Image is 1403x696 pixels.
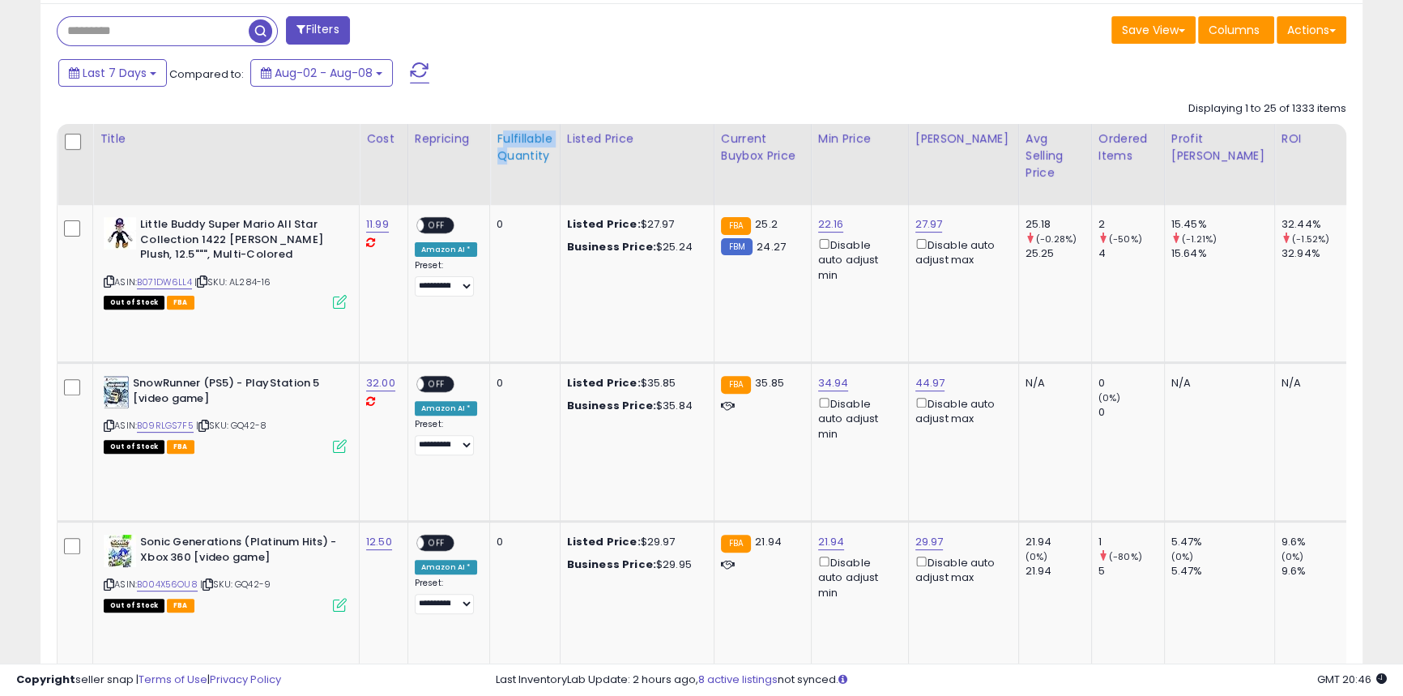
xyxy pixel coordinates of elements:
a: 29.97 [915,534,944,550]
div: Last InventoryLab Update: 2 hours ago, not synced. [496,673,1387,688]
small: (-1.21%) [1182,233,1217,246]
small: (0%) [1281,550,1304,563]
div: 32.94% [1281,246,1347,261]
img: 51Uzqoz1auL._SL40_.jpg [104,376,129,408]
b: Business Price: [567,398,656,413]
a: B004X56OU8 [137,578,198,591]
div: Preset: [415,578,478,614]
div: $29.95 [567,557,701,572]
div: 5.47% [1171,564,1274,579]
div: 9.6% [1281,535,1347,549]
div: seller snap | | [16,673,281,688]
span: | SKU: AL284-16 [194,275,271,288]
div: N/A [1026,376,1079,391]
div: 1 [1098,535,1164,549]
div: Disable auto adjust min [818,553,896,600]
div: Disable auto adjust min [818,395,896,442]
small: (-0.28%) [1036,233,1077,246]
div: $27.97 [567,217,701,232]
div: Disable auto adjust max [915,553,1006,585]
span: 21.94 [755,534,782,549]
a: 27.97 [915,216,943,233]
div: $35.84 [567,399,701,413]
div: Amazon AI * [415,242,478,257]
span: Last 7 Days [83,65,147,81]
span: All listings that are currently out of stock and unavailable for purchase on Amazon [104,440,164,454]
b: Sonic Generations (Platinum Hits) - Xbox 360 [video game] [140,535,337,569]
b: Listed Price: [567,375,641,391]
div: 5 [1098,564,1164,579]
small: (0%) [1098,391,1121,404]
div: Ordered Items [1098,130,1158,164]
div: 15.64% [1171,246,1274,261]
div: Displaying 1 to 25 of 1333 items [1188,101,1346,117]
button: Actions [1277,16,1346,44]
div: Preset: [415,419,478,455]
b: Listed Price: [567,534,641,549]
b: Business Price: [567,239,656,254]
div: Cost [366,130,401,147]
small: FBM [721,238,753,255]
div: 0 [1098,405,1164,420]
b: SnowRunner (PS5) - PlayStation 5 [video game] [133,376,330,410]
b: Listed Price: [567,216,641,232]
a: 12.50 [366,534,392,550]
span: | SKU: GQ42-9 [200,578,271,591]
button: Save View [1111,16,1196,44]
div: Disable auto adjust min [818,236,896,283]
div: 2 [1098,217,1164,232]
span: All listings that are currently out of stock and unavailable for purchase on Amazon [104,296,164,310]
span: 24.27 [757,239,786,254]
div: $35.85 [567,376,701,391]
span: OFF [424,536,450,550]
div: 25.25 [1026,246,1091,261]
div: 21.94 [1026,535,1091,549]
button: Last 7 Days [58,59,167,87]
div: Listed Price [567,130,707,147]
div: [PERSON_NAME] [915,130,1012,147]
span: FBA [167,440,194,454]
span: All listings that are currently out of stock and unavailable for purchase on Amazon [104,599,164,613]
div: Title [100,130,352,147]
div: Disable auto adjust max [915,395,1006,426]
small: (0%) [1171,550,1194,563]
span: 25.2 [755,216,778,232]
span: 35.85 [755,375,784,391]
a: B09RLGS7F5 [137,419,194,433]
span: 2025-08-16 20:46 GMT [1317,672,1387,687]
small: FBA [721,535,751,553]
div: 0 [497,535,547,549]
img: 51VkkcmIqwL._SL40_.jpg [104,535,136,567]
span: Compared to: [169,66,244,82]
small: (0%) [1026,550,1048,563]
a: 32.00 [366,375,395,391]
span: Columns [1209,22,1260,38]
span: Aug-02 - Aug-08 [275,65,373,81]
b: Little Buddy Super Mario All Star Collection 1422 [PERSON_NAME] Plush, 12.5""", Multi-Colored [140,217,337,267]
span: FBA [167,296,194,310]
small: (-1.52%) [1292,233,1329,246]
div: Preset: [415,260,478,297]
div: ASIN: [104,217,347,307]
div: 15.45% [1171,217,1274,232]
div: ASIN: [104,535,347,610]
div: 0 [1098,376,1164,391]
a: 11.99 [366,216,389,233]
img: 41zo4m4kbML._SL40_.jpg [104,217,136,250]
div: 5.47% [1171,535,1274,549]
div: Fulfillable Quantity [497,130,552,164]
a: 34.94 [818,375,849,391]
button: Filters [286,16,349,45]
small: (-80%) [1109,550,1142,563]
a: Terms of Use [139,672,207,687]
div: Profit [PERSON_NAME] [1171,130,1268,164]
strong: Copyright [16,672,75,687]
span: OFF [424,219,450,233]
button: Aug-02 - Aug-08 [250,59,393,87]
button: Columns [1198,16,1274,44]
div: Min Price [818,130,902,147]
div: 32.44% [1281,217,1347,232]
b: Business Price: [567,557,656,572]
span: OFF [424,378,450,391]
div: 25.18 [1026,217,1091,232]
